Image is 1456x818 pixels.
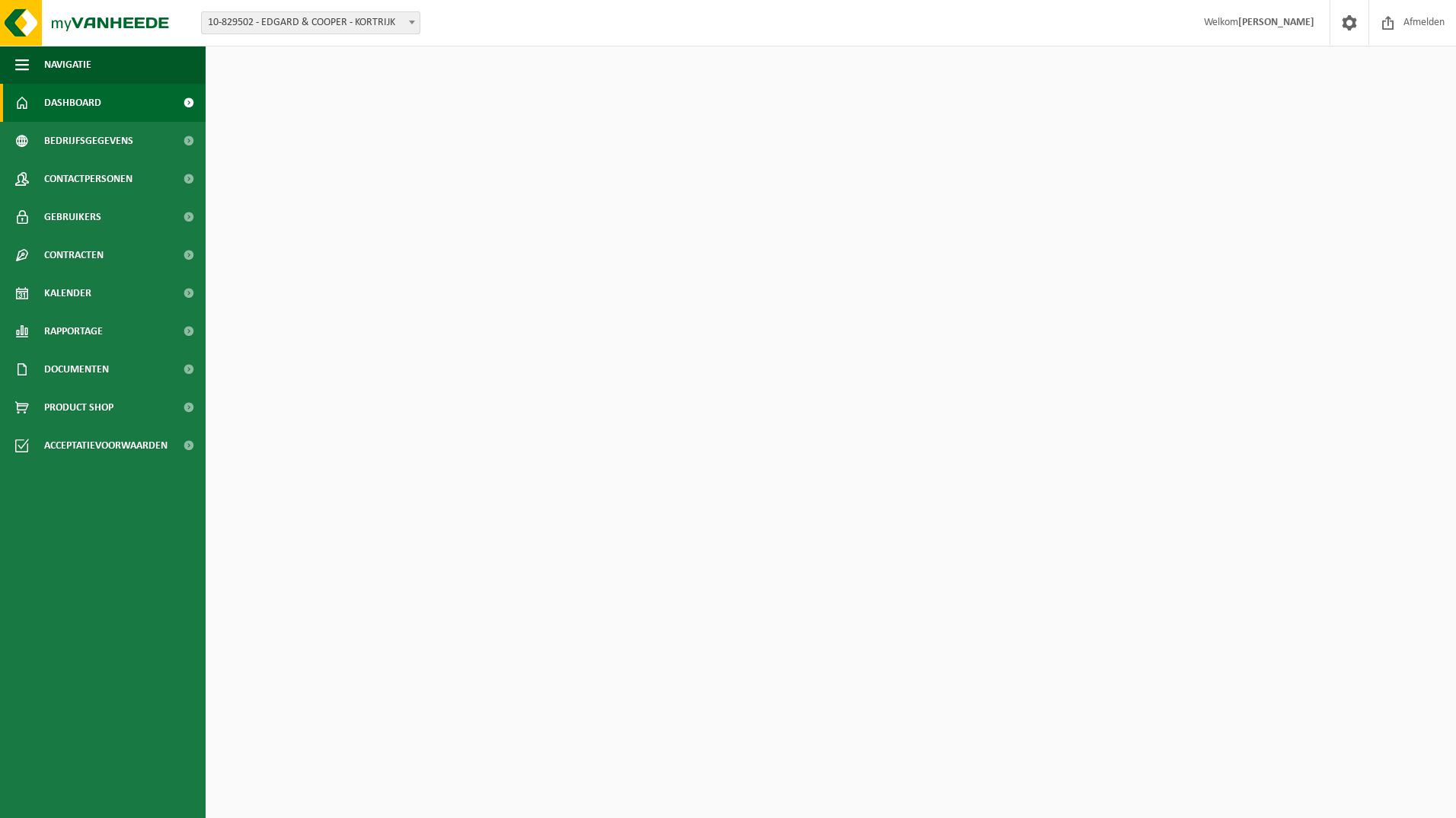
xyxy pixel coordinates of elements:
[44,388,113,427] span: Product Shop
[44,427,168,465] span: Acceptatievoorwaarden
[44,350,109,388] span: Documenten
[1238,17,1314,28] strong: [PERSON_NAME]
[44,122,133,160] span: Bedrijfsgegevens
[44,274,91,312] span: Kalender
[44,312,103,350] span: Rapportage
[44,46,91,84] span: Navigatie
[44,236,104,274] span: Contracten
[44,160,133,198] span: Contactpersonen
[202,12,420,34] span: 10-829502 - EDGARD & COOPER - KORTRIJK
[201,11,420,34] span: 10-829502 - EDGARD & COOPER - KORTRIJK
[44,84,101,122] span: Dashboard
[44,198,101,236] span: Gebruikers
